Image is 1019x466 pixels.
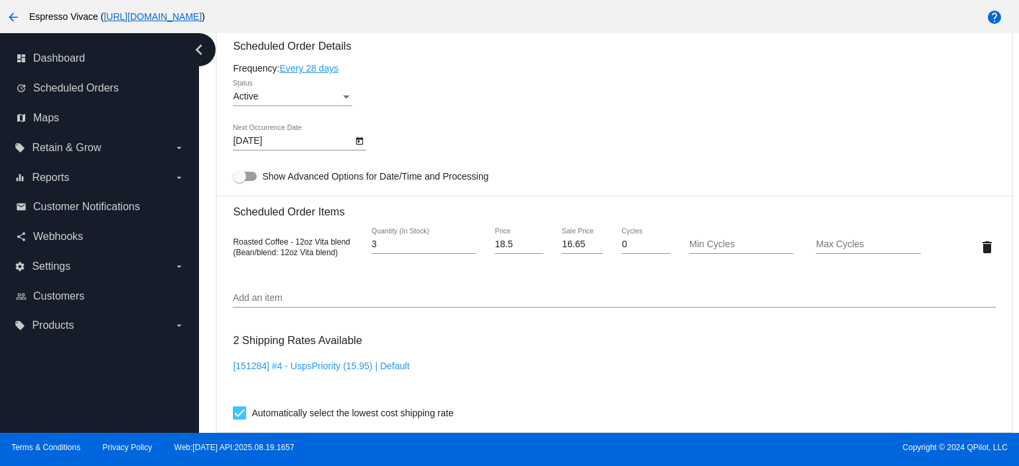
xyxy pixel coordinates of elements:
i: dashboard [16,53,27,64]
mat-icon: delete [979,239,995,255]
span: Customer Notifications [33,201,140,213]
span: Customers [33,290,84,302]
i: share [16,231,27,242]
i: update [16,83,27,93]
a: Terms & Conditions [11,443,80,452]
span: Settings [32,261,70,272]
input: Min Cycles [689,239,793,250]
div: Frequency: [233,63,995,74]
i: arrow_drop_down [174,172,184,183]
span: Products [32,320,74,331]
input: Quantity (In Stock) [372,239,476,250]
i: local_offer [15,320,25,331]
a: [URL][DOMAIN_NAME] [103,11,202,22]
h3: Scheduled Order Items [233,196,995,218]
i: arrow_drop_down [174,143,184,153]
mat-icon: arrow_back [5,9,21,25]
span: Automatically select the lowest cost shipping rate [251,405,453,421]
a: Privacy Policy [103,443,153,452]
a: share Webhooks [16,226,184,247]
i: people_outline [16,291,27,302]
a: email Customer Notifications [16,196,184,217]
span: Dashboard [33,52,85,64]
i: arrow_drop_down [174,261,184,272]
input: Sale Price [562,239,602,250]
a: map Maps [16,107,184,129]
input: Cycles [622,239,670,250]
a: [151284] #4 - UspsPriority (15.95) | Default [233,361,409,371]
span: Scheduled Orders [33,82,119,94]
span: Reports [32,172,69,184]
a: dashboard Dashboard [16,48,184,69]
i: settings [15,261,25,272]
button: Open calendar [352,133,366,147]
i: email [16,202,27,212]
i: equalizer [15,172,25,183]
mat-select: Status [233,91,352,102]
a: Web:[DATE] API:2025.08.19.1657 [174,443,295,452]
span: Retain & Grow [32,142,101,154]
input: Price [495,239,543,250]
i: map [16,113,27,123]
input: Next Occurrence Date [233,136,352,146]
i: local_offer [15,143,25,153]
span: Show Advanced Options for Date/Time and Processing [262,170,488,183]
h3: Scheduled Order Details [233,40,995,52]
a: people_outline Customers [16,286,184,307]
a: update Scheduled Orders [16,78,184,99]
span: Active [233,91,258,101]
a: Every 28 days [279,63,338,74]
i: chevron_left [188,39,210,60]
span: Maps [33,112,59,124]
mat-icon: help [986,9,1002,25]
span: Webhooks [33,231,83,243]
span: Roasted Coffee - 12oz Vita blend (Bean/blend: 12oz Vita blend) [233,237,350,257]
span: Espresso Vivace ( ) [29,11,205,22]
input: Max Cycles [816,239,920,250]
input: Add an item [233,293,995,304]
i: arrow_drop_down [174,320,184,331]
h3: 2 Shipping Rates Available [233,326,362,355]
span: Copyright © 2024 QPilot, LLC [521,443,1008,452]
